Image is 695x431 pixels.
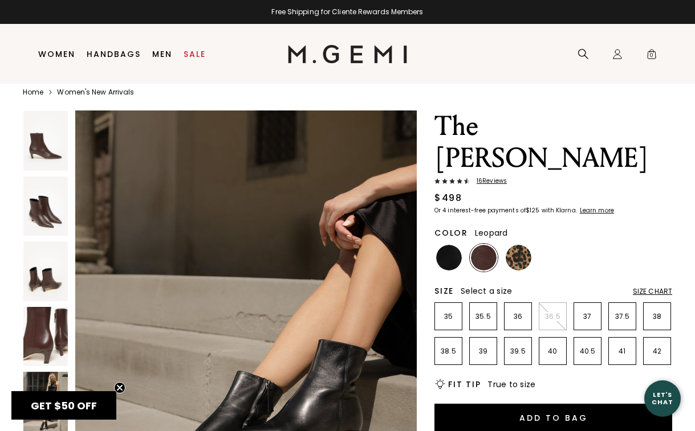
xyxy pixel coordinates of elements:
[23,176,68,236] img: The Delfina
[580,206,614,215] klarna-placement-style-cta: Learn more
[114,382,125,393] button: Close teaser
[542,206,579,215] klarna-placement-style-body: with Klarna
[609,347,636,356] p: 41
[470,312,497,321] p: 35.5
[471,245,497,270] img: Chocolate
[23,241,68,301] img: The Delfina
[435,347,462,356] p: 38.5
[434,110,672,174] h1: The [PERSON_NAME]
[539,347,566,356] p: 40
[574,347,601,356] p: 40.5
[470,178,507,184] span: 16 Review s
[434,286,454,295] h2: Size
[539,312,566,321] p: 36.5
[579,207,614,214] a: Learn more
[646,51,657,62] span: 0
[461,285,512,297] span: Select a size
[435,312,462,321] p: 35
[506,245,531,270] img: Leopard
[574,312,601,321] p: 37
[57,88,134,97] a: Women's New Arrivals
[23,307,68,367] img: The Delfina
[644,312,670,321] p: 38
[434,206,526,215] klarna-placement-style-body: Or 4 interest-free payments of
[487,379,535,390] span: True to size
[434,228,468,237] h2: Color
[436,245,462,270] img: Black
[505,312,531,321] p: 36
[38,50,75,59] a: Women
[23,88,43,97] a: Home
[434,178,672,187] a: 16Reviews
[434,404,672,431] button: Add to Bag
[526,206,539,215] klarna-placement-style-amount: $125
[644,347,670,356] p: 42
[505,347,531,356] p: 39.5
[31,399,97,413] span: GET $50 OFF
[152,50,172,59] a: Men
[11,391,116,420] div: GET $50 OFFClose teaser
[434,191,462,205] div: $498
[609,312,636,321] p: 37.5
[644,391,681,405] div: Let's Chat
[633,287,672,296] div: Size Chart
[470,347,497,356] p: 39
[475,227,508,239] span: Leopard
[87,50,141,59] a: Handbags
[184,50,206,59] a: Sale
[448,380,481,389] h2: Fit Tip
[288,45,407,63] img: M.Gemi
[23,111,68,171] img: The Delfina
